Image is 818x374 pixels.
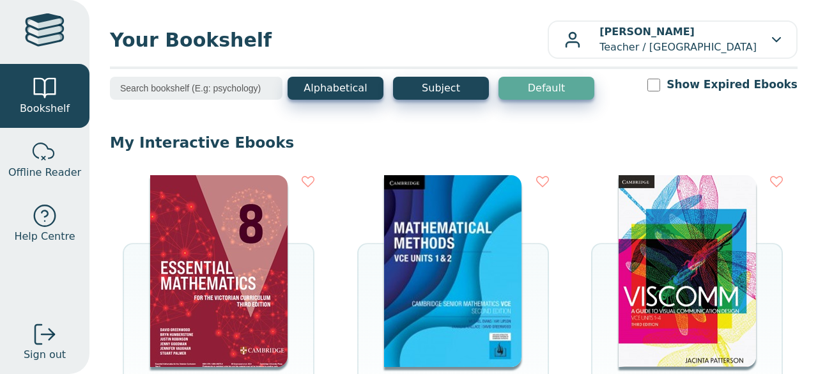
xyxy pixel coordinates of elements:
button: Alphabetical [288,77,383,100]
span: Help Centre [14,229,75,244]
button: Default [498,77,594,100]
img: eb5ca165-6219-4593-ba97-537970140765.jpg [384,175,521,367]
img: bab7d975-5677-47cd-93a9-ba0f992ad8ba.png [619,175,756,367]
b: [PERSON_NAME] [599,26,695,38]
span: Sign out [24,347,66,362]
p: Teacher / [GEOGRAPHIC_DATA] [599,24,757,55]
span: Bookshelf [20,101,70,116]
p: My Interactive Ebooks [110,133,798,152]
button: [PERSON_NAME]Teacher / [GEOGRAPHIC_DATA] [548,20,798,59]
input: Search bookshelf (E.g: psychology) [110,77,282,100]
span: Offline Reader [8,165,81,180]
img: 988bb635-9b98-4a28-9288-9f4449fb3108.jpg [150,175,288,367]
button: Subject [393,77,489,100]
span: Your Bookshelf [110,26,548,54]
label: Show Expired Ebooks [667,77,798,93]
